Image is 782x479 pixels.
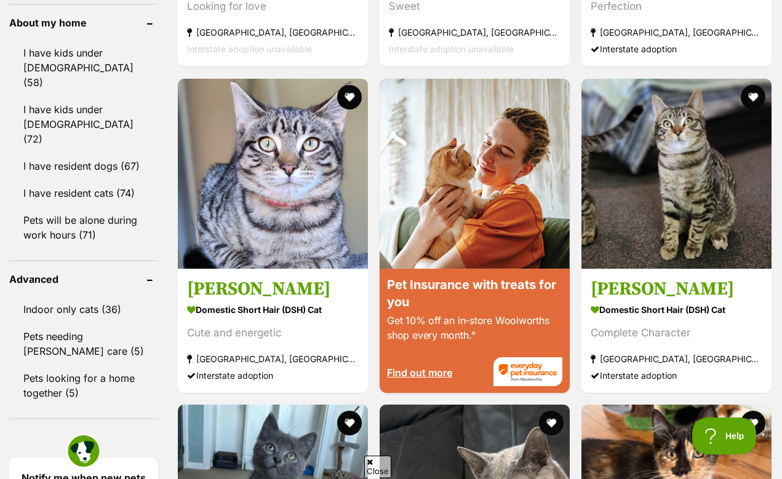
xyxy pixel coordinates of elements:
button: favourite [539,411,564,435]
a: Pets will be alone during work hours (71) [9,207,158,248]
div: Interstate adoption [591,41,762,58]
button: favourite [741,85,765,109]
span: Interstate adoption unavailable [389,44,514,55]
a: Pets looking for a home together (5) [9,365,158,406]
strong: [GEOGRAPHIC_DATA], [GEOGRAPHIC_DATA] [187,25,359,41]
a: Pets needing [PERSON_NAME] care (5) [9,323,158,364]
a: I have resident cats (74) [9,180,158,206]
iframe: Help Scout Beacon - Open [692,418,757,454]
strong: Domestic Short Hair (DSH) Cat [187,301,359,319]
button: favourite [337,85,362,109]
strong: [GEOGRAPHIC_DATA], [GEOGRAPHIC_DATA] [389,25,561,41]
img: Chandler - Domestic Short Hair (DSH) Cat [178,79,368,269]
a: [PERSON_NAME] Domestic Short Hair (DSH) Cat Cute and energetic [GEOGRAPHIC_DATA], [GEOGRAPHIC_DAT... [178,268,368,393]
span: Interstate adoption unavailable [187,44,312,55]
header: About my home [9,17,158,28]
a: I have resident dogs (67) [9,153,158,179]
a: Indoor only cats (36) [9,296,158,322]
h3: [PERSON_NAME] [187,277,359,301]
span: Close [364,456,391,477]
div: Interstate adoption [591,367,762,384]
a: [PERSON_NAME] Domestic Short Hair (DSH) Cat Complete Character [GEOGRAPHIC_DATA], [GEOGRAPHIC_DAT... [581,268,772,393]
strong: Domestic Short Hair (DSH) Cat [591,301,762,319]
strong: [GEOGRAPHIC_DATA], [GEOGRAPHIC_DATA] [591,25,762,41]
div: Cute and energetic [187,325,359,341]
img: Joey - Domestic Short Hair (DSH) Cat [581,79,772,269]
strong: [GEOGRAPHIC_DATA], [GEOGRAPHIC_DATA] [591,350,762,367]
button: favourite [337,411,362,435]
div: Interstate adoption [187,367,359,384]
a: I have kids under [DEMOGRAPHIC_DATA] (72) [9,97,158,152]
h3: [PERSON_NAME] [591,277,762,301]
button: favourite [741,411,765,435]
a: I have kids under [DEMOGRAPHIC_DATA] (58) [9,40,158,95]
div: Complete Character [591,325,762,341]
header: Advanced [9,274,158,285]
strong: [GEOGRAPHIC_DATA], [GEOGRAPHIC_DATA] [187,350,359,367]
